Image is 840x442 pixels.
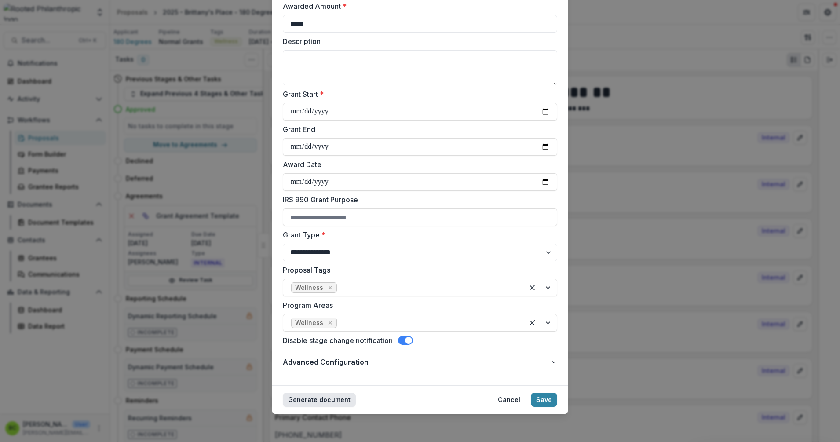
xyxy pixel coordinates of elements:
label: Proposal Tags [283,265,552,275]
label: Disable stage change notification [283,335,393,346]
div: Remove Wellness [326,283,335,292]
label: IRS 990 Grant Purpose [283,194,552,205]
label: Grant Type [283,230,552,240]
button: Save [531,393,557,407]
button: Cancel [493,393,526,407]
label: Award Date [283,159,552,170]
label: Description [283,36,552,47]
label: Grant Start [283,89,552,99]
span: Wellness [295,319,323,327]
label: Awarded Amount [283,1,552,11]
span: Wellness [295,284,323,292]
label: Program Areas [283,300,552,310]
label: Grant End [283,124,552,135]
span: Advanced Configuration [283,357,550,367]
div: Clear selected options [525,316,539,330]
div: Remove Wellness [326,318,335,327]
button: Generate document [283,393,356,407]
button: Advanced Configuration [283,353,557,371]
div: Clear selected options [525,281,539,295]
